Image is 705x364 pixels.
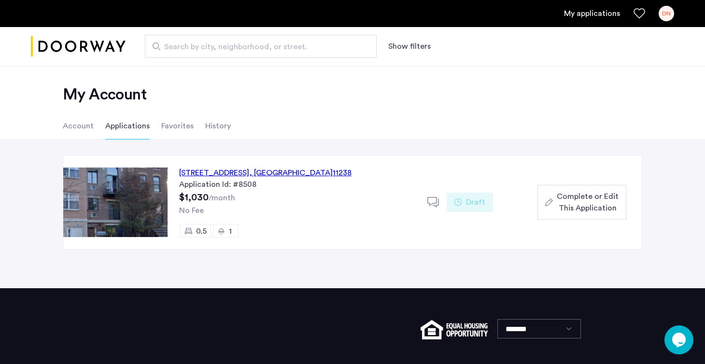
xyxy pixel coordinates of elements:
span: $1,030 [179,193,209,202]
img: Apartment photo [63,168,168,237]
a: My application [564,8,620,19]
a: Favorites [634,8,645,19]
li: Account [63,112,94,140]
div: DN [659,6,674,21]
span: Search by city, neighborhood, or street. [164,41,350,53]
span: 0.5 [196,227,207,235]
iframe: chat widget [664,325,695,354]
button: button [537,185,626,220]
li: History [205,112,231,140]
img: equal-housing.png [421,320,488,339]
input: Apartment Search [145,35,377,58]
span: , [GEOGRAPHIC_DATA] [249,169,333,177]
div: Application Id: #8508 [179,179,416,190]
li: Applications [105,112,150,140]
span: Draft [466,196,485,208]
div: [STREET_ADDRESS] 11238 [179,167,352,179]
sub: /month [209,194,235,202]
a: Cazamio logo [31,28,126,65]
span: No Fee [179,207,204,214]
li: Favorites [161,112,194,140]
button: Show or hide filters [388,41,431,52]
img: logo [31,28,126,65]
h2: My Account [63,85,642,104]
span: Complete or Edit This Application [557,191,619,214]
select: Language select [497,319,581,338]
span: 1 [229,227,232,235]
